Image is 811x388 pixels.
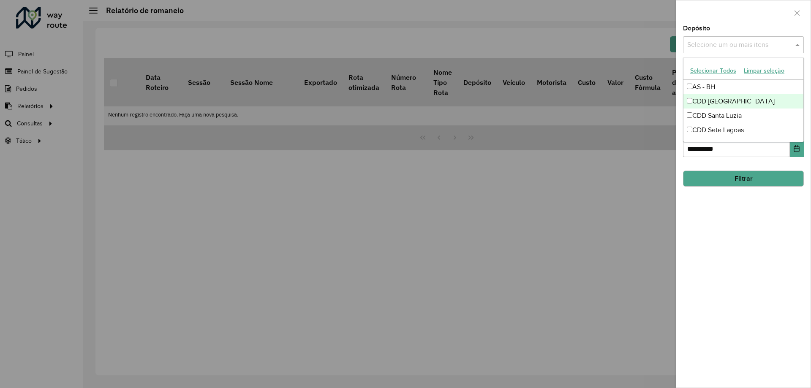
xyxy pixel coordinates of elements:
button: Choose Date [790,140,804,157]
div: CDD Santa Luzia [683,109,803,123]
button: Selecionar Todos [686,64,740,77]
label: Depósito [683,23,710,33]
div: CDD Sete Lagoas [683,123,803,137]
div: CDD [GEOGRAPHIC_DATA] [683,94,803,109]
button: Limpar seleção [740,64,788,77]
button: Filtrar [683,171,804,187]
div: AS - BH [683,80,803,94]
ng-dropdown-panel: Options list [683,57,804,142]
